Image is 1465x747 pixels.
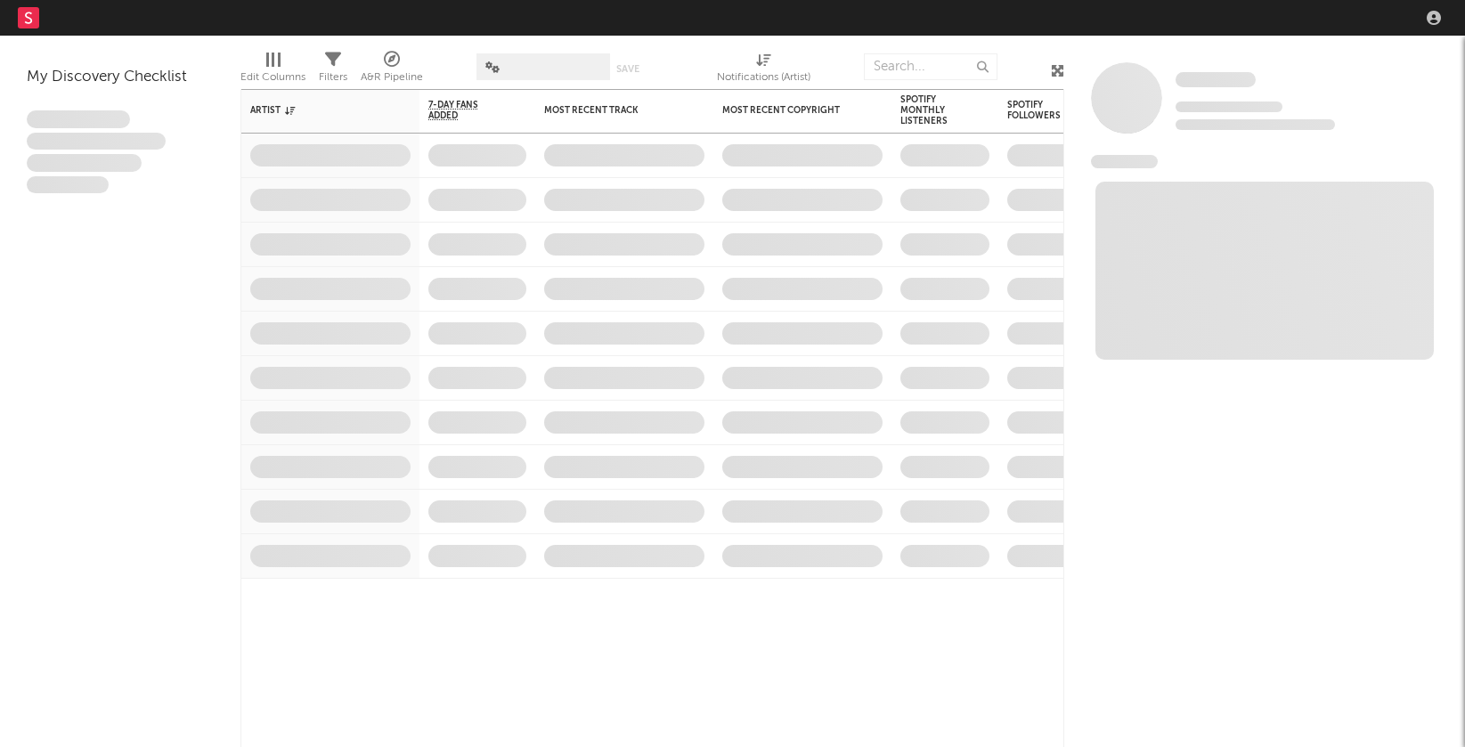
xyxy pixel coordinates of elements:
[428,100,500,121] span: 7-Day Fans Added
[27,176,109,194] span: Aliquam viverra
[900,94,963,126] div: Spotify Monthly Listeners
[361,67,423,88] div: A&R Pipeline
[616,64,639,74] button: Save
[722,105,856,116] div: Most Recent Copyright
[27,154,142,172] span: Praesent ac interdum
[27,67,214,88] div: My Discovery Checklist
[250,105,384,116] div: Artist
[1176,101,1282,112] span: Tracking Since: [DATE]
[544,105,678,116] div: Most Recent Track
[240,67,305,88] div: Edit Columns
[1176,72,1256,87] span: Some Artist
[27,110,130,128] span: Lorem ipsum dolor
[1176,71,1256,89] a: Some Artist
[1007,100,1070,121] div: Spotify Followers
[1091,155,1158,168] span: News Feed
[319,45,347,96] div: Filters
[1176,119,1335,130] span: 0 fans last week
[717,67,810,88] div: Notifications (Artist)
[361,45,423,96] div: A&R Pipeline
[27,133,166,150] span: Integer aliquet in purus et
[319,67,347,88] div: Filters
[717,45,810,96] div: Notifications (Artist)
[864,53,997,80] input: Search...
[240,45,305,96] div: Edit Columns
